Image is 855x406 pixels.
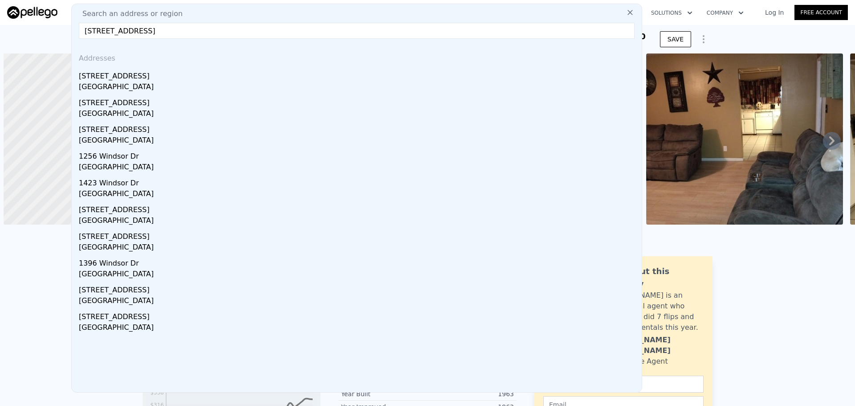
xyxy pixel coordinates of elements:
[79,201,638,215] div: [STREET_ADDRESS]
[79,189,638,201] div: [GEOGRAPHIC_DATA]
[695,30,712,48] button: Show Options
[79,254,638,269] div: 1396 Windsor Dr
[7,6,57,19] img: Pellego
[79,242,638,254] div: [GEOGRAPHIC_DATA]
[646,53,843,225] img: Sale: 162638280 Parcel: 14460955
[79,269,638,281] div: [GEOGRAPHIC_DATA]
[79,281,638,295] div: [STREET_ADDRESS]
[79,148,638,162] div: 1256 Windsor Dr
[79,108,638,121] div: [GEOGRAPHIC_DATA]
[427,390,514,398] div: 1963
[79,308,638,322] div: [STREET_ADDRESS]
[150,390,164,396] tspan: $358
[604,335,704,356] div: [PERSON_NAME] [PERSON_NAME]
[754,8,794,17] a: Log In
[75,46,638,67] div: Addresses
[79,67,638,82] div: [STREET_ADDRESS]
[75,8,183,19] span: Search an address or region
[79,23,635,39] input: Enter an address, city, region, neighborhood or zip code
[79,135,638,148] div: [GEOGRAPHIC_DATA]
[700,5,751,21] button: Company
[79,322,638,335] div: [GEOGRAPHIC_DATA]
[660,31,691,47] button: SAVE
[79,94,638,108] div: [STREET_ADDRESS]
[604,265,704,290] div: Ask about this property
[79,121,638,135] div: [STREET_ADDRESS]
[79,174,638,189] div: 1423 Windsor Dr
[604,290,704,333] div: [PERSON_NAME] is an active local agent who personally did 7 flips and bought 3 rentals this year.
[341,390,427,398] div: Year Built
[79,82,638,94] div: [GEOGRAPHIC_DATA]
[794,5,848,20] a: Free Account
[79,295,638,308] div: [GEOGRAPHIC_DATA]
[644,5,700,21] button: Solutions
[79,228,638,242] div: [STREET_ADDRESS]
[79,215,638,228] div: [GEOGRAPHIC_DATA]
[79,162,638,174] div: [GEOGRAPHIC_DATA]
